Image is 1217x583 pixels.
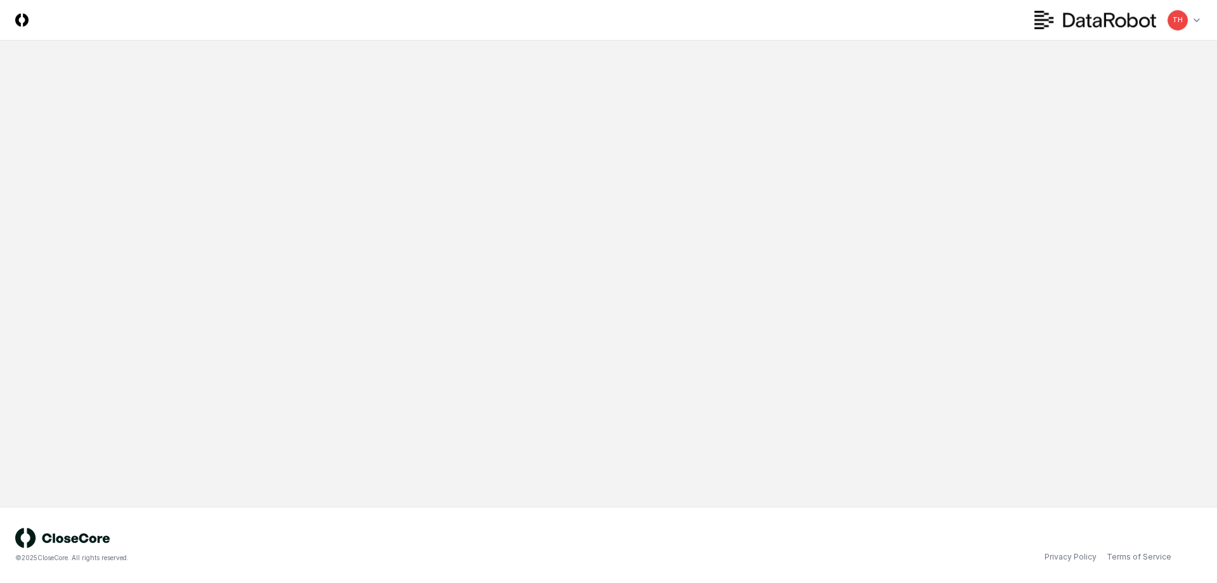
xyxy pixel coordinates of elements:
[15,553,608,563] div: © 2025 CloseCore. All rights reserved.
[15,13,29,27] img: Logo
[1166,9,1189,32] button: TH
[1034,11,1156,29] img: DataRobot logo
[1107,551,1171,563] a: Terms of Service
[1045,551,1097,563] a: Privacy Policy
[1173,15,1183,25] span: TH
[15,528,110,548] img: logo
